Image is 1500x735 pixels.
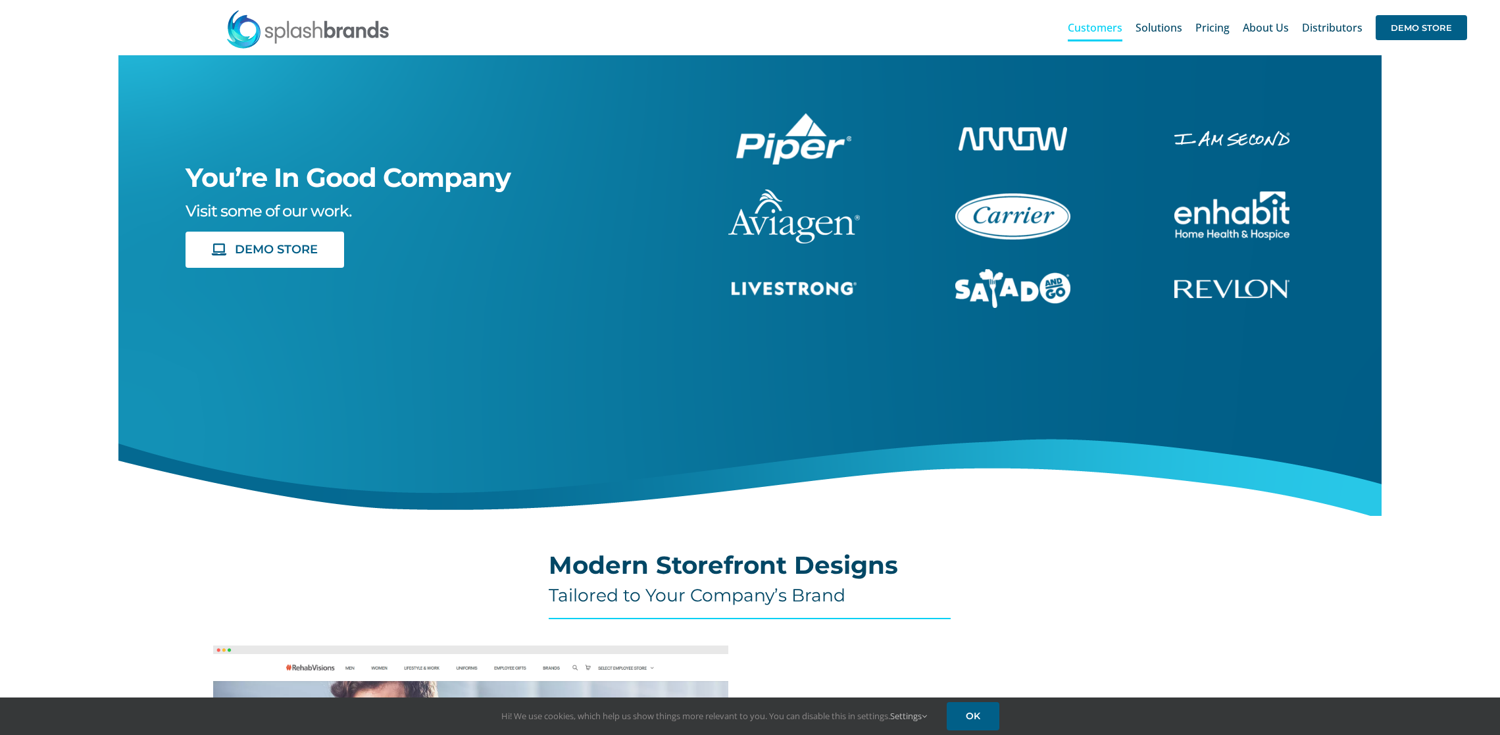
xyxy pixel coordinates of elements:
img: Revlon [1174,280,1289,298]
a: Distributors [1302,7,1362,49]
a: carrier-1B [955,191,1070,206]
span: DEMO STORE [1376,15,1467,40]
img: Arrow Store [959,127,1067,150]
a: sng-1C [955,267,1070,282]
span: Distributors [1302,22,1362,33]
h2: Modern Storefront Designs [549,552,951,578]
a: Pricing [1195,7,1230,49]
a: arrow-white [959,125,1067,139]
a: OK [947,702,999,730]
img: Carrier Brand Store [955,193,1070,240]
span: You’re In Good Company [186,161,511,193]
img: Piper Pilot Ship [736,113,851,165]
nav: Main Menu Sticky [1068,7,1467,49]
img: Enhabit Gear Store [1174,191,1289,240]
span: About Us [1243,22,1289,33]
img: Salad And Go Store [955,269,1070,309]
a: enhabit-stacked-white [1174,190,1289,204]
img: aviagen-1C [728,190,860,243]
a: revlon-flat-white [1174,278,1289,292]
span: Visit some of our work. [186,201,351,220]
a: DEMO STORE [1376,7,1467,49]
a: Settings [890,710,927,722]
img: Livestrong Store [732,282,857,295]
span: DEMO STORE [235,243,318,257]
a: piper-White [736,111,851,126]
span: Hi! We use cookies, which help us show things more relevant to you. You can disable this in setti... [501,710,927,722]
img: SplashBrands.com Logo [226,9,390,49]
img: I Am Second Store [1174,131,1289,146]
span: Customers [1068,22,1122,33]
span: Pricing [1195,22,1230,33]
h4: Tailored to Your Company’s Brand [549,585,951,606]
a: DEMO STORE [186,232,345,268]
a: enhabit-stacked-white [1174,129,1289,143]
a: Customers [1068,7,1122,49]
a: livestrong-5E-website [732,280,857,294]
span: Solutions [1136,22,1182,33]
